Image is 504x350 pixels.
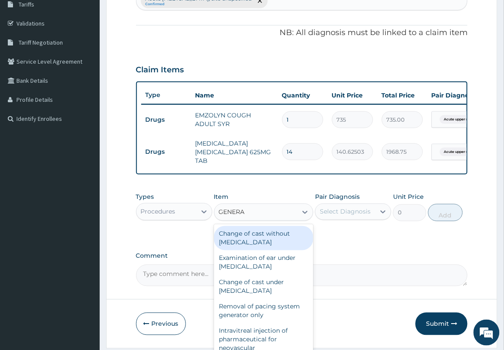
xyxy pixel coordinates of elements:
[16,43,35,65] img: d_794563401_company_1708531726252_794563401
[136,313,186,335] button: Previous
[191,87,278,104] th: Name
[191,107,278,133] td: EMZOLYN COUGH ADULT SYR
[377,87,427,104] th: Total Price
[328,87,377,104] th: Unit Price
[214,250,314,275] div: Examination of ear under [MEDICAL_DATA]
[142,4,163,25] div: Minimize live chat window
[136,65,184,75] h3: Claim Items
[19,39,63,46] span: Tariff Negotiation
[191,135,278,169] td: [MEDICAL_DATA] [MEDICAL_DATA] 625MG TAB
[214,193,229,201] label: Item
[278,87,328,104] th: Quantity
[440,148,503,156] span: Acute upper respiratory infect...
[136,194,154,201] label: Types
[141,144,191,160] td: Drugs
[136,27,468,39] p: NB: All diagnosis must be linked to a claim item
[214,226,314,250] div: Change of cast without [MEDICAL_DATA]
[136,253,468,260] label: Comment
[141,112,191,128] td: Drugs
[50,109,120,197] span: We're online!
[19,0,34,8] span: Tariffs
[214,275,314,299] div: Change of cast under [MEDICAL_DATA]
[315,193,360,201] label: Pair Diagnosis
[146,2,252,6] small: Confirmed
[141,207,176,216] div: Procedures
[141,87,191,103] th: Type
[440,115,503,124] span: Acute upper respiratory infect...
[4,237,165,267] textarea: Type your message and hit 'Enter'
[214,299,314,323] div: Removal of pacing system generator only
[45,49,146,60] div: Chat with us now
[393,193,424,201] label: Unit Price
[416,313,468,335] button: Submit
[428,204,463,221] button: Add
[320,207,371,216] div: Select Diagnosis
